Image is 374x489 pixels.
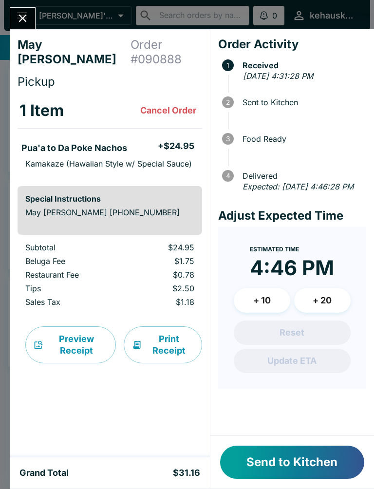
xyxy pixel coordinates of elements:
[243,71,313,81] em: [DATE] 4:31:28 PM
[18,75,55,89] span: Pickup
[226,135,230,143] text: 3
[25,243,113,252] p: Subtotal
[243,182,354,191] em: Expected: [DATE] 4:46:28 PM
[129,283,194,293] p: $2.50
[25,283,113,293] p: Tips
[234,288,290,313] button: + 10
[238,134,366,143] span: Food Ready
[18,93,202,178] table: orders table
[238,61,366,70] span: Received
[218,37,366,52] h4: Order Activity
[225,172,230,180] text: 4
[25,256,113,266] p: Beluga Fee
[226,98,230,106] text: 2
[25,159,192,169] p: Kamakaze (Hawaiian Style w/ Special Sauce)
[25,207,194,217] p: May [PERSON_NAME] [PHONE_NUMBER]
[173,467,200,479] h5: $31.16
[18,38,131,67] h4: May [PERSON_NAME]
[129,270,194,280] p: $0.78
[220,446,364,479] button: Send to Kitchen
[19,101,64,120] h3: 1 Item
[158,140,194,152] h5: + $24.95
[250,245,299,253] span: Estimated Time
[294,288,351,313] button: + 20
[25,326,116,363] button: Preview Receipt
[18,243,202,311] table: orders table
[124,326,202,363] button: Print Receipt
[21,142,127,154] h5: Pua'a to Da Poke Nachos
[238,171,366,180] span: Delivered
[131,38,202,67] h4: Order # 090888
[129,256,194,266] p: $1.75
[25,270,113,280] p: Restaurant Fee
[129,243,194,252] p: $24.95
[25,194,194,204] h6: Special Instructions
[136,101,200,120] button: Cancel Order
[129,297,194,307] p: $1.18
[238,98,366,107] span: Sent to Kitchen
[10,8,35,29] button: Close
[25,297,113,307] p: Sales Tax
[218,208,366,223] h4: Adjust Expected Time
[226,61,229,69] text: 1
[19,467,69,479] h5: Grand Total
[250,255,334,281] time: 4:46 PM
